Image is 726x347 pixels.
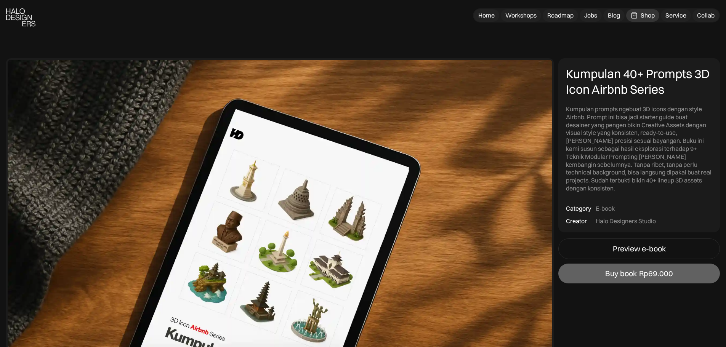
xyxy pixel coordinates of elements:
div: Jobs [584,11,597,19]
div: Category [566,205,591,213]
div: Kumpulan 40+ Prompts 3D Icon Airbnb Series [566,66,712,98]
div: Service [665,11,686,19]
div: Home [478,11,495,19]
div: Workshops [505,11,537,19]
a: Blog [603,9,625,22]
div: Creator [566,217,587,225]
div: Shop [641,11,655,19]
div: Halo Designers Studio [596,217,656,225]
a: Home [474,9,499,22]
a: Preview e-book [558,238,720,259]
a: Buy bookRp69.000 [558,264,720,283]
a: Jobs [580,9,602,22]
div: Blog [608,11,620,19]
div: Collab [697,11,715,19]
div: Rp69.000 [639,269,673,278]
a: Workshops [501,9,541,22]
a: Shop [626,9,659,22]
a: Roadmap [543,9,578,22]
div: Preview e-book [613,244,666,253]
div: Roadmap [547,11,574,19]
a: Service [661,9,691,22]
div: E-book [596,205,615,213]
div: Buy book [605,269,637,278]
a: Collab [692,9,719,22]
div: Kumpulan prompts ngebuat 3D icons dengan style Airbnb. Prompt ini bisa jadi starter guide buat de... [566,105,712,192]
